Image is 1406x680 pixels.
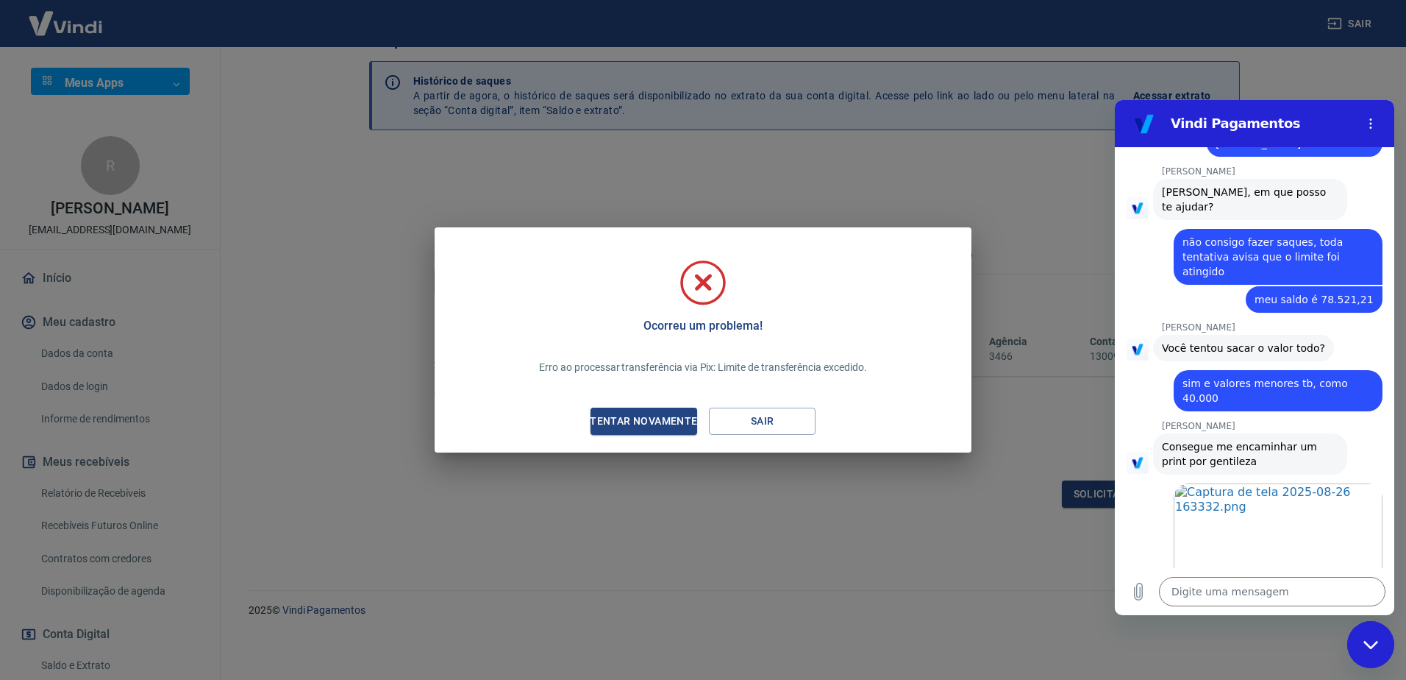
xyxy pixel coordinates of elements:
div: Tentar novamente [572,412,715,431]
button: Tentar novamente [590,408,697,435]
iframe: Botão para abrir a janela de mensagens, conversa em andamento [1347,621,1394,668]
button: Sair [709,408,816,435]
h5: Ocorreu um problema! [643,319,762,333]
p: Erro ao processar transferência via Pix: Limite de transferência excedido. [539,360,866,375]
iframe: Janela de mensagens [1115,100,1394,615]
